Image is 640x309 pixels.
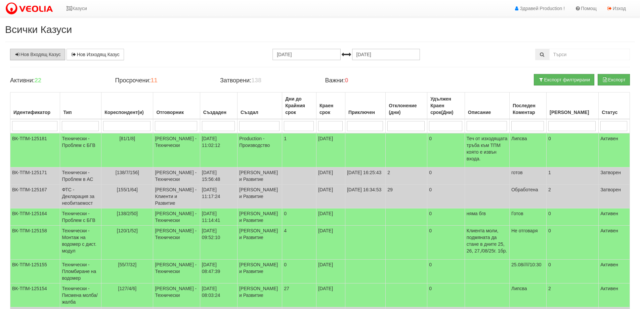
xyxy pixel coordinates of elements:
[200,133,237,167] td: [DATE] 11:02:12
[599,133,630,167] td: Активен
[599,208,630,226] td: Активен
[599,92,630,119] th: Статус: No sort applied, activate to apply an ascending sort
[345,77,348,84] b: 0
[549,49,630,60] input: Търсене по Идентификатор, Бл/Вх/Ап, Тип, Описание, Моб. Номер, Имейл, Файл, Коментар,
[200,185,237,208] td: [DATE] 11:17:24
[116,170,139,175] span: [138/7/156]
[511,187,538,192] span: Обработена
[238,260,282,283] td: [PERSON_NAME] и Развитие
[200,92,237,119] th: Създаден: No sort applied, activate to apply an ascending sort
[153,167,200,185] td: [PERSON_NAME] - Технически
[600,108,628,117] div: Статус
[387,101,425,117] div: Отклонение (дни)
[60,283,101,307] td: Технически - Писмена молба/жалба
[547,92,599,119] th: Брой Файлове: No sort applied, activate to apply an ascending sort
[153,92,200,119] th: Отговорник: No sort applied, activate to apply an ascending sort
[511,170,523,175] span: готов
[119,136,135,141] span: [81/1/8]
[427,92,465,119] th: Удължен Краен срок(Дни): No sort applied, activate to apply an ascending sort
[60,226,101,260] td: Технически - Монтаж на водомер с дист. модул
[386,185,427,208] td: 29
[10,167,60,185] td: ВК-ТПМ-125171
[345,185,385,208] td: [DATE] 16:34:53
[101,92,153,119] th: Кореспондент(и): No sort applied, activate to apply an ascending sort
[200,226,237,260] td: [DATE] 09:52:10
[284,94,314,117] div: Дни до Крайния срок
[547,260,599,283] td: 0
[511,101,545,117] div: Последен Коментар
[117,228,138,233] span: [120/1/52]
[200,283,237,307] td: [DATE] 08:03:24
[10,208,60,226] td: ВК-ТПМ-125164
[117,187,138,192] span: [155/1/64]
[316,226,345,260] td: [DATE]
[467,210,508,217] p: няма бгв
[347,108,384,117] div: Приключен
[62,108,99,117] div: Тип
[599,185,630,208] td: Затворен
[284,262,287,267] span: 0
[115,77,210,84] h4: Просрочени:
[155,108,198,117] div: Отговорник
[534,74,594,85] button: Експорт филтрирани
[282,92,316,119] th: Дни до Крайния срок: No sort applied, activate to apply an ascending sort
[467,135,508,162] p: Теч от изходящата тръба към ТПМ която е извън входа.
[465,92,509,119] th: Описание: No sort applied, activate to apply an ascending sort
[599,167,630,185] td: Затворен
[153,283,200,307] td: [PERSON_NAME] - Технически
[316,92,345,119] th: Краен срок: No sort applied, activate to apply an ascending sort
[316,283,345,307] td: [DATE]
[238,167,282,185] td: [PERSON_NAME] и Развитие
[547,133,599,167] td: 0
[5,24,635,35] h2: Всички Казуси
[547,185,599,208] td: 2
[427,260,465,283] td: 0
[238,133,282,167] td: Production - Производство
[345,167,385,185] td: [DATE] 16:25:43
[60,133,101,167] td: Технически - Проблем с БГВ
[599,283,630,307] td: Активен
[239,108,280,117] div: Създал
[316,185,345,208] td: [DATE]
[599,226,630,260] td: Активен
[10,226,60,260] td: ВК-ТПМ-125158
[5,2,56,16] img: VeoliaLogo.png
[427,185,465,208] td: 0
[10,49,65,60] a: Нов Входящ Казус
[153,226,200,260] td: [PERSON_NAME] - Технически
[10,260,60,283] td: ВК-ТПМ-125155
[599,260,630,283] td: Активен
[511,211,523,216] span: Готов
[427,283,465,307] td: 0
[60,208,101,226] td: Технически - Проблем с БГВ
[316,260,345,283] td: [DATE]
[598,74,630,85] button: Експорт
[284,228,287,233] span: 4
[10,283,60,307] td: ВК-ТПМ-125154
[10,77,105,84] h4: Активни:
[427,226,465,260] td: 0
[511,136,527,141] span: Липсва
[220,77,315,84] h4: Затворени:
[386,92,427,119] th: Отклонение (дни): No sort applied, activate to apply an ascending sort
[427,208,465,226] td: 0
[284,286,289,291] span: 27
[118,286,137,291] span: [127/4/6]
[511,228,538,233] span: Не отговаря
[238,185,282,208] td: [PERSON_NAME] и Развитие
[284,211,287,216] span: 0
[200,208,237,226] td: [DATE] 11:14:41
[60,92,101,119] th: Тип: No sort applied, activate to apply an ascending sort
[345,92,385,119] th: Приключен: No sort applied, activate to apply an ascending sort
[60,185,101,208] td: ФТС - Декларация за необитаемост
[202,108,236,117] div: Създаден
[547,283,599,307] td: 2
[509,92,546,119] th: Последен Коментар: No sort applied, activate to apply an ascending sort
[153,260,200,283] td: [PERSON_NAME] - Технически
[200,260,237,283] td: [DATE] 08:47:39
[386,167,427,185] td: 2
[318,101,343,117] div: Краен срок
[284,136,287,141] span: 1
[427,167,465,185] td: 0
[511,286,527,291] span: Липсва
